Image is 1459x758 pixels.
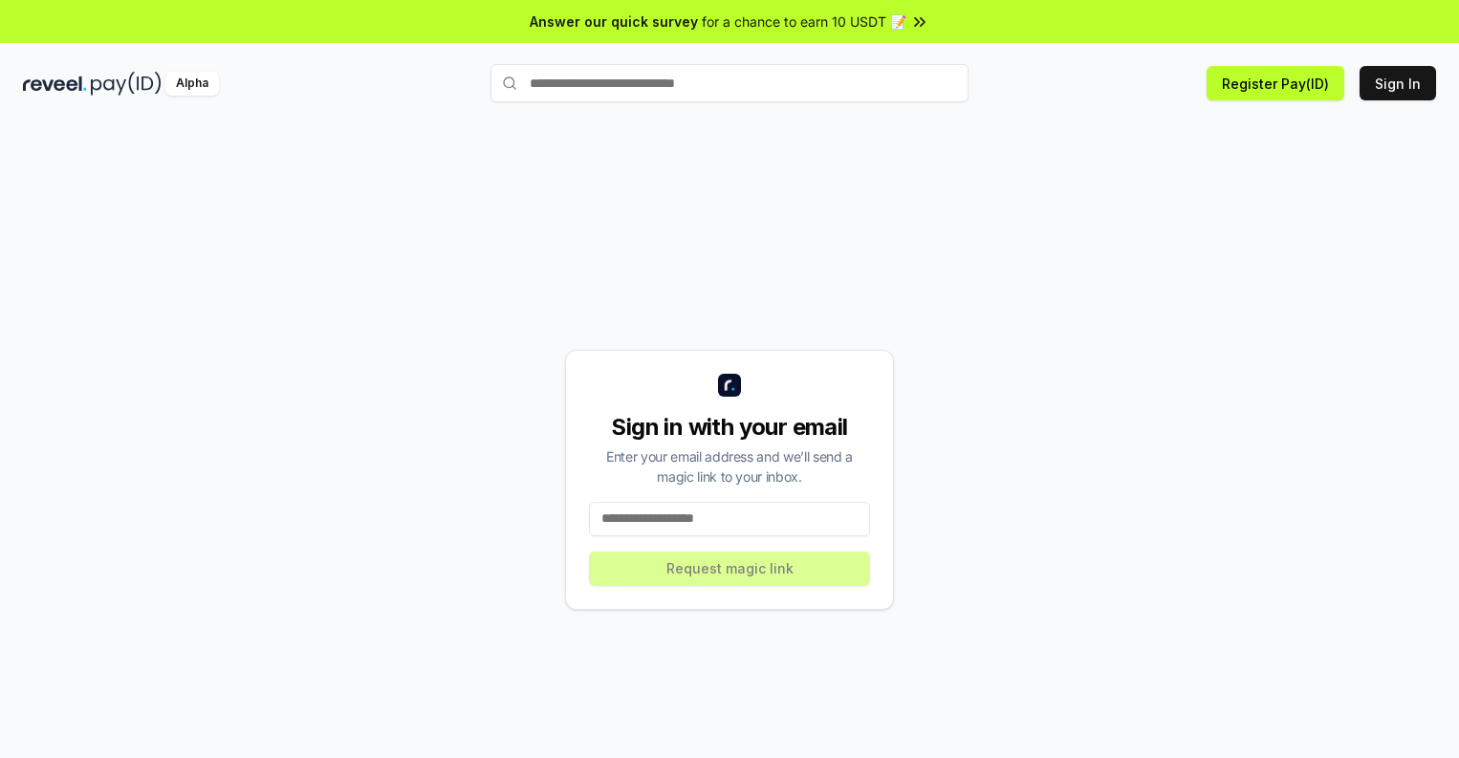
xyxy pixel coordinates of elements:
span: for a chance to earn 10 USDT 📝 [702,11,906,32]
span: Answer our quick survey [530,11,698,32]
img: reveel_dark [23,72,87,96]
img: pay_id [91,72,162,96]
div: Alpha [165,72,219,96]
img: logo_small [718,374,741,397]
button: Register Pay(ID) [1207,66,1344,100]
button: Sign In [1360,66,1436,100]
div: Sign in with your email [589,412,870,443]
div: Enter your email address and we’ll send a magic link to your inbox. [589,446,870,487]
